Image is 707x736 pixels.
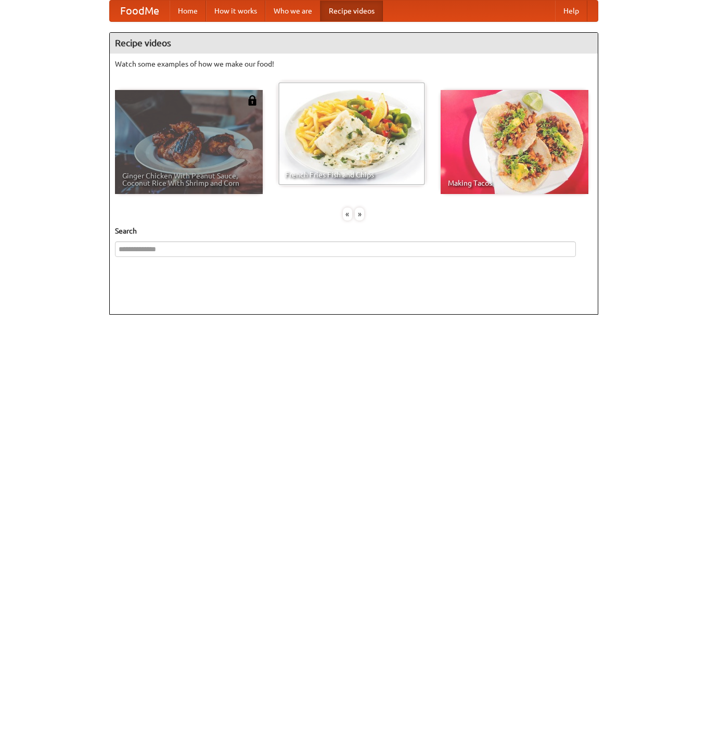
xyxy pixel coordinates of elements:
[448,179,581,187] span: Making Tacos
[441,90,588,194] a: Making Tacos
[115,226,593,236] h5: Search
[170,1,206,21] a: Home
[265,1,320,21] a: Who we are
[206,1,265,21] a: How it works
[110,33,598,54] h4: Recipe videos
[110,1,170,21] a: FoodMe
[355,208,364,221] div: »
[320,1,383,21] a: Recipe videos
[285,171,418,178] span: French Fries Fish and Chips
[343,208,352,221] div: «
[278,82,426,186] a: French Fries Fish and Chips
[247,95,258,106] img: 483408.png
[555,1,587,21] a: Help
[115,59,593,69] p: Watch some examples of how we make our food!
